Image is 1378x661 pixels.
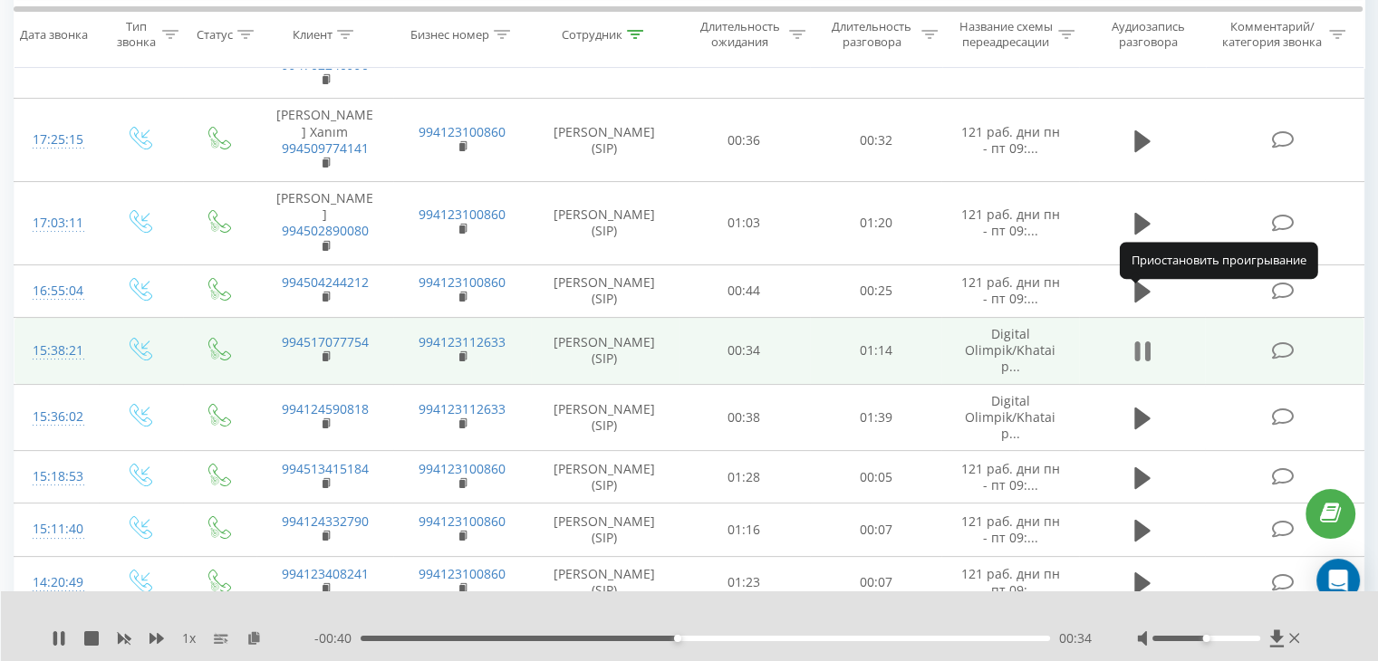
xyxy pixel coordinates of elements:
div: 15:11:40 [33,512,81,547]
span: 121 раб. дни пн - пт 09:... [961,513,1060,546]
td: [PERSON_NAME] Xanım [256,99,393,182]
td: 00:36 [679,99,810,182]
span: 121 раб. дни пн - пт 09:... [961,273,1060,307]
td: [PERSON_NAME] (SIP) [531,99,679,182]
div: Тип звонка [114,19,157,50]
td: 00:07 [810,556,941,608]
a: 994123100860 [419,273,506,291]
td: 01:14 [810,318,941,385]
a: 994123100860 [419,513,506,530]
div: 15:18:53 [33,459,81,494]
td: [PERSON_NAME] (SIP) [531,384,679,451]
td: 00:07 [810,503,941,556]
a: 994123100860 [419,123,506,140]
a: 994517077754 [282,333,369,350]
div: Приостановить проигрывание [1120,243,1318,279]
div: Длительность разговора [826,19,917,50]
td: 00:25 [810,264,941,317]
div: Accessibility label [1202,635,1209,642]
td: [PERSON_NAME] (SIP) [531,318,679,385]
td: 01:03 [679,182,810,265]
div: 15:36:02 [33,399,81,435]
div: Open Intercom Messenger [1316,559,1360,602]
a: 994123112633 [419,400,506,417]
td: 01:20 [810,182,941,265]
td: [PERSON_NAME] (SIP) [531,556,679,608]
td: [PERSON_NAME] [256,182,393,265]
span: Digital Olimpik/Khatai р... [965,392,1055,442]
td: 00:32 [810,99,941,182]
div: Клиент [293,26,332,42]
a: 994502890080 [282,222,369,239]
td: 00:05 [810,451,941,503]
div: Сотрудник [562,26,622,42]
div: Бизнес номер [410,26,489,42]
a: 994123408241 [282,565,369,582]
div: Длительность ожидания [695,19,785,50]
div: 14:20:49 [33,565,81,600]
a: 994124590818 [282,400,369,417]
span: 121 раб. дни пн - пт 09:... [961,123,1060,157]
span: 121 раб. дни пн - пт 09:... [961,565,1060,599]
td: [PERSON_NAME] (SIP) [531,503,679,556]
div: Статус [197,26,233,42]
span: Digital Olimpik/Khatai р... [965,325,1055,375]
div: 17:03:11 [33,206,81,241]
td: [PERSON_NAME] (SIP) [531,451,679,503]
span: 121 раб. дни пн - пт 09:... [961,460,1060,493]
span: 121 раб. дни пн - пт 09:... [961,206,1060,239]
span: 1 x [182,629,196,647]
div: Аудиозапись разговора [1095,19,1201,50]
td: 00:38 [679,384,810,451]
div: 15:38:21 [33,333,81,369]
td: [PERSON_NAME] (SIP) [531,182,679,265]
a: 994124332790 [282,513,369,530]
div: Комментарий/категория звонка [1219,19,1325,50]
a: 994123100860 [419,565,506,582]
span: 00:34 [1059,629,1092,647]
div: 16:55:04 [33,273,81,309]
a: 994702240990 [282,56,369,73]
td: 01:16 [679,503,810,556]
td: 01:28 [679,451,810,503]
a: 994123100860 [419,460,506,477]
div: Дата звонка [20,26,88,42]
span: - 00:40 [314,629,361,647]
td: 01:23 [679,556,810,608]
td: 00:44 [679,264,810,317]
a: 994123100860 [419,206,506,223]
div: 17:25:15 [33,122,81,158]
a: 994509774141 [282,139,369,157]
td: 00:34 [679,318,810,385]
td: [PERSON_NAME] (SIP) [531,264,679,317]
a: 994123112633 [419,333,506,350]
td: 01:39 [810,384,941,451]
div: Название схемы переадресации [959,19,1054,50]
div: Accessibility label [674,635,681,642]
a: 994513415184 [282,460,369,477]
a: 994504244212 [282,273,369,291]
